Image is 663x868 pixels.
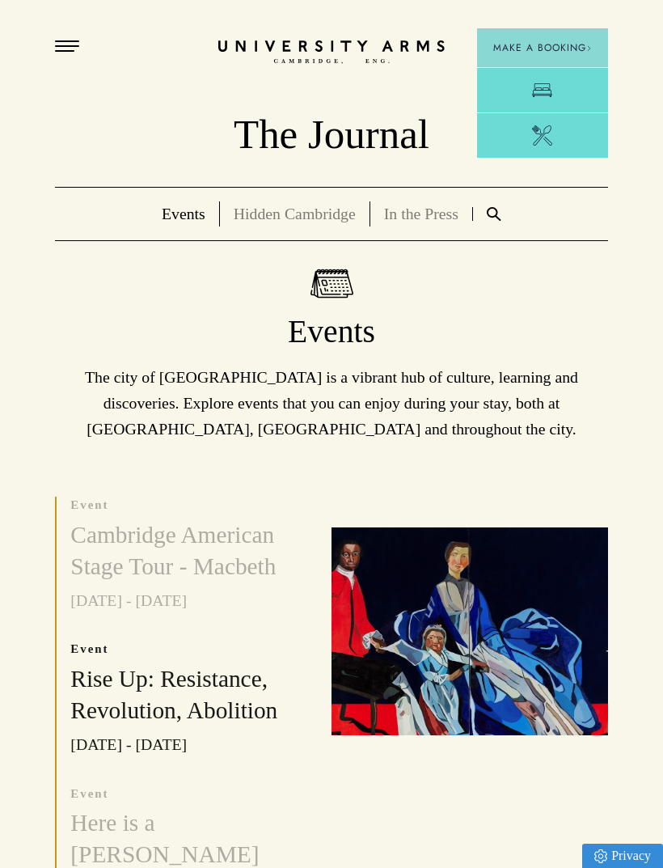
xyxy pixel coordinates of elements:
[162,205,205,222] a: Events
[218,40,445,65] a: Home
[586,45,592,51] img: Arrow icon
[70,732,304,758] p: [DATE] - [DATE]
[55,40,79,53] button: Open Menu
[70,497,304,514] p: event
[234,205,356,222] a: Hidden Cambridge
[487,207,501,221] img: Search
[70,785,304,802] p: event
[70,641,304,658] p: event
[55,110,607,159] p: The Journal
[473,207,515,221] a: Search
[55,312,607,351] h1: Events
[331,527,608,735] img: image-d5d2bb4508d81e2038c1aca589edf1ca4b71c519-1997x979-jpg
[55,365,607,442] p: The city of [GEOGRAPHIC_DATA] is a vibrant hub of culture, learning and discoveries. Explore even...
[57,641,304,757] a: event Rise Up: Resistance, Revolution, Abolition [DATE] - [DATE]
[70,663,304,726] h3: Rise Up: Resistance, Revolution, Abolition
[384,205,458,222] a: In the Press
[310,269,353,299] img: Events
[594,849,607,863] img: Privacy
[70,588,304,614] p: [DATE] - [DATE]
[57,497,304,613] a: event Cambridge American Stage Tour - Macbeth [DATE] - [DATE]
[477,28,608,67] button: Make a BookingArrow icon
[493,40,592,55] span: Make a Booking
[70,519,304,582] h3: Cambridge American Stage Tour - Macbeth
[582,844,663,868] a: Privacy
